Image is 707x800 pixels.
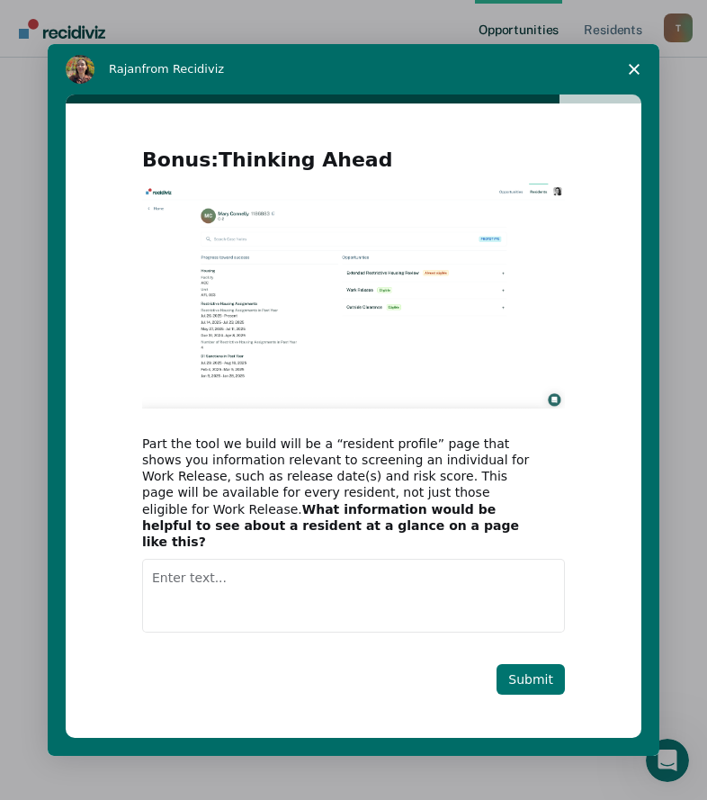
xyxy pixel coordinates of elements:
[109,62,142,76] span: Rajan
[142,502,519,549] b: What information would be helpful to see about a resident at a glance on a page like this?
[142,559,565,633] textarea: Enter text...
[142,436,538,550] div: Part the tool we build will be a “resident profile” page that shows you information relevant to s...
[497,664,565,695] button: Submit
[219,148,392,171] b: Thinking Ahead
[66,55,94,84] img: Profile image for Rajan
[609,44,659,94] span: Close survey
[142,147,565,184] h2: Bonus:
[142,62,225,76] span: from Recidiviz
